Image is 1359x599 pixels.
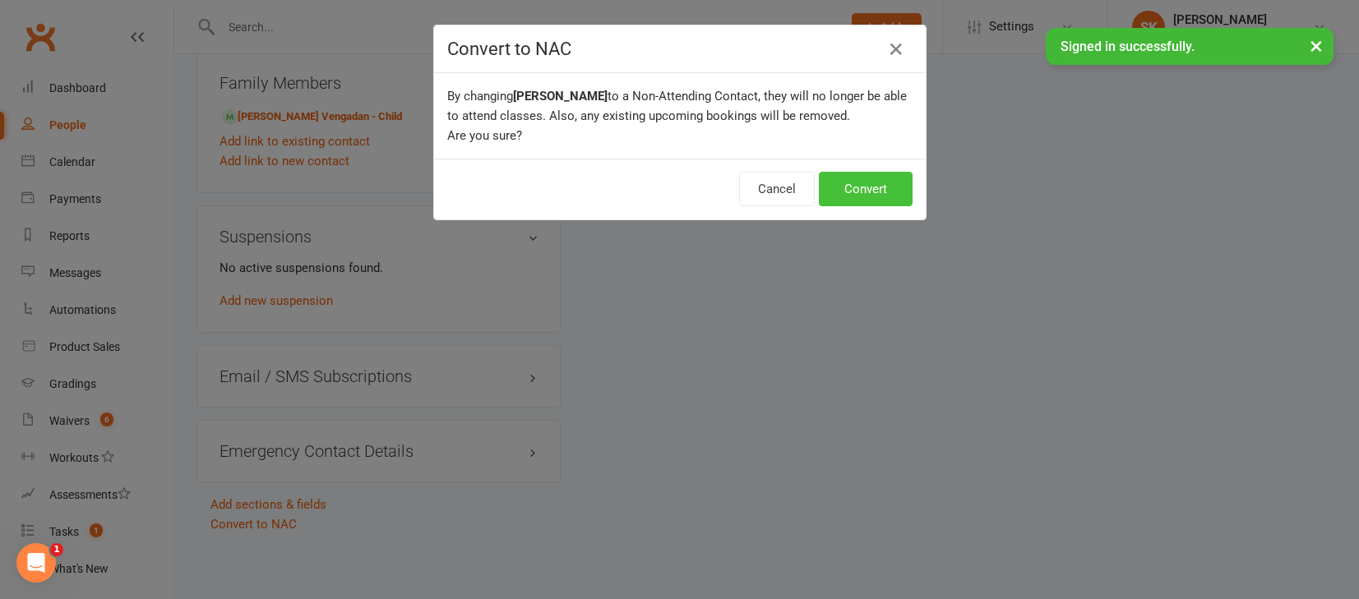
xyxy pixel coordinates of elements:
[434,73,926,159] div: By changing to a Non-Attending Contact, they will no longer be able to attend classes. Also, any ...
[16,543,56,583] iframe: Intercom live chat
[50,543,63,556] span: 1
[513,89,608,104] b: [PERSON_NAME]
[1301,28,1331,63] button: ×
[739,172,815,206] button: Cancel
[1061,39,1195,54] span: Signed in successfully.
[819,172,913,206] button: Convert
